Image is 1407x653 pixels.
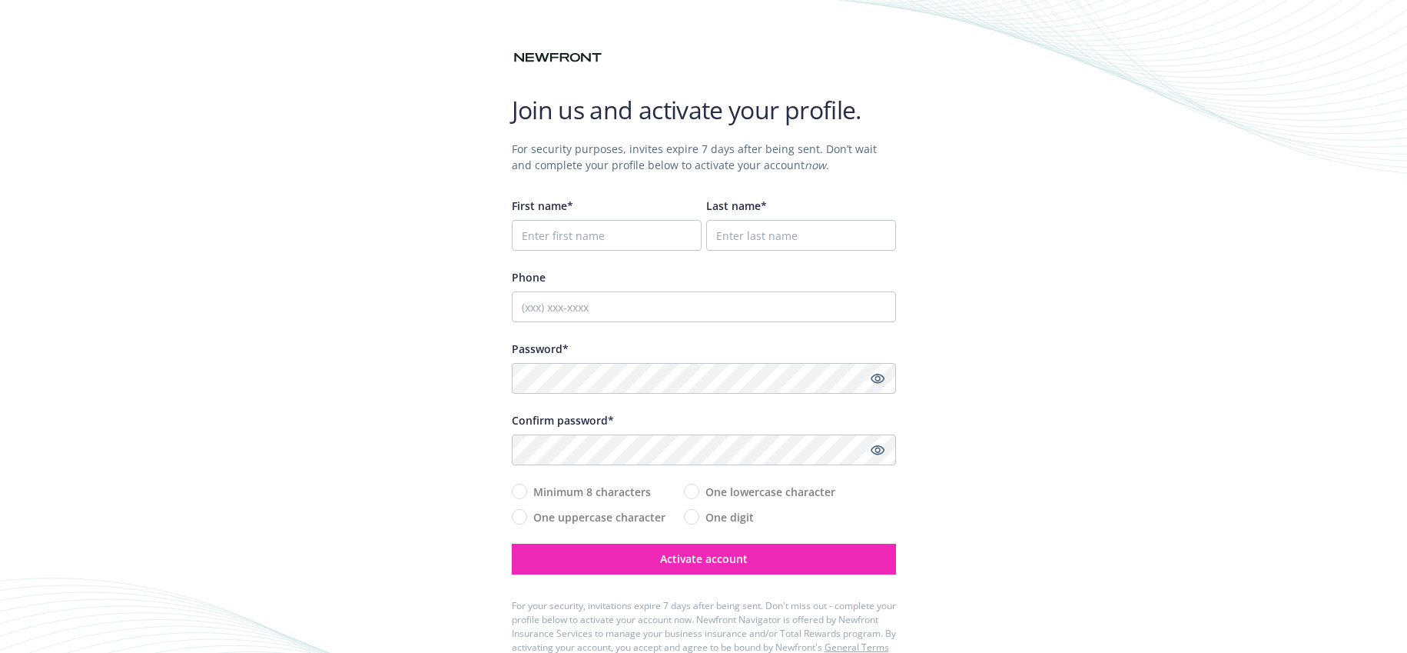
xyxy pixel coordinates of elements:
[705,509,754,525] span: One digit
[512,341,569,356] span: Password*
[512,413,614,428] span: Confirm password*
[706,220,896,251] input: Enter last name
[706,198,767,213] span: Last name*
[512,49,604,66] img: Newfront logo
[868,441,887,459] a: Show password
[512,292,896,322] input: (xxx) xxx-xxxx
[512,363,896,394] input: Enter a unique password...
[868,369,887,388] a: Show password
[512,141,896,173] div: For security purposes, invites expire 7 days after being sent. Don’t wait and complete your profi...
[512,544,896,575] button: Activate account
[533,484,651,500] span: Minimum 8 characters
[533,509,665,525] span: One uppercase character
[512,270,546,285] span: Phone
[512,95,896,125] h1: Join us and activate your profile.
[512,435,896,465] input: Confirm your unique password...
[512,220,702,251] input: Enter first name
[705,484,835,500] span: One lowercase character
[512,198,573,213] span: First name*
[805,158,826,172] i: now
[660,551,748,566] span: Activate account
